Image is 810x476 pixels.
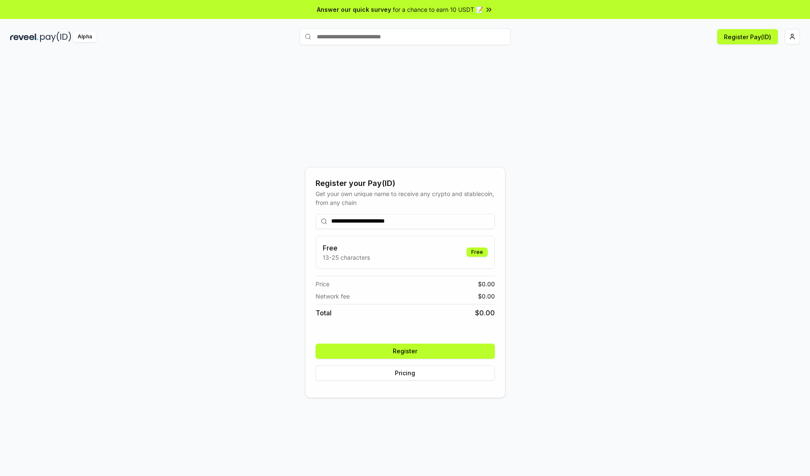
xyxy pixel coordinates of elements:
[717,29,778,44] button: Register Pay(ID)
[316,292,350,301] span: Network fee
[478,280,495,288] span: $ 0.00
[10,32,38,42] img: reveel_dark
[316,177,495,189] div: Register your Pay(ID)
[316,344,495,359] button: Register
[40,32,71,42] img: pay_id
[316,280,329,288] span: Price
[323,243,370,253] h3: Free
[316,366,495,381] button: Pricing
[73,32,97,42] div: Alpha
[478,292,495,301] span: $ 0.00
[475,308,495,318] span: $ 0.00
[316,189,495,207] div: Get your own unique name to receive any crypto and stablecoin, from any chain
[317,5,391,14] span: Answer our quick survey
[323,253,370,262] p: 13-25 characters
[393,5,483,14] span: for a chance to earn 10 USDT 📝
[316,308,332,318] span: Total
[467,247,488,257] div: Free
